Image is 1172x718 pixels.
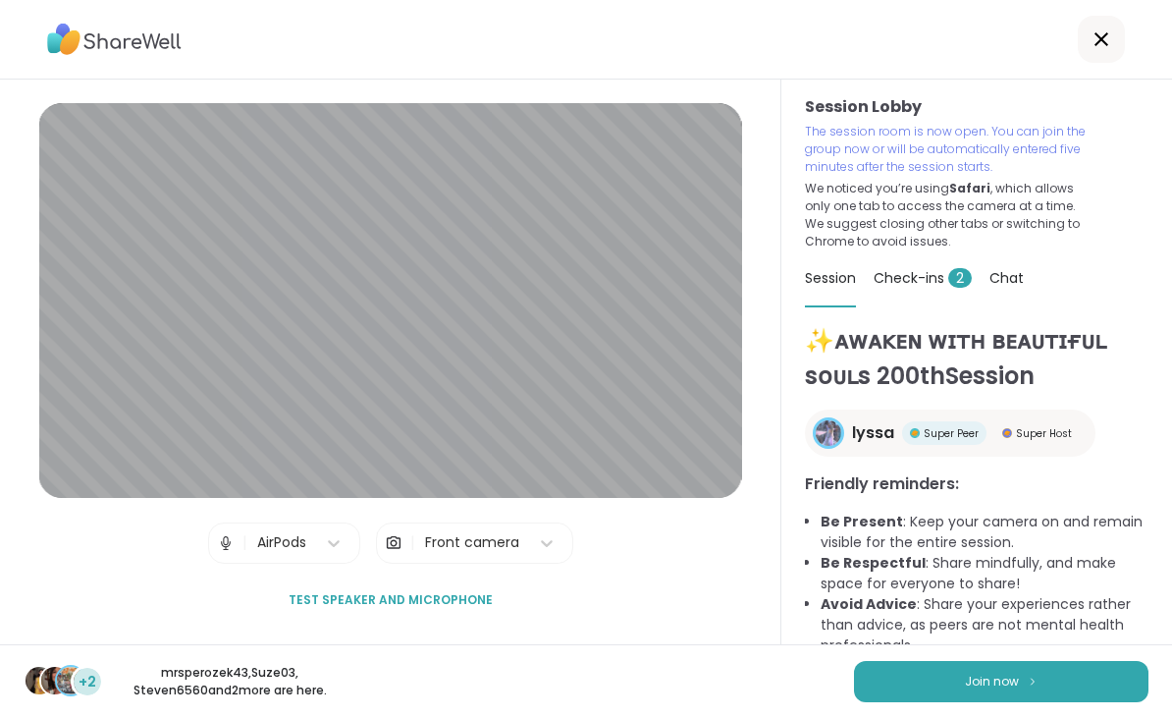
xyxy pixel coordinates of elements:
[120,664,340,699] p: mrsperozek43 , Suze03 , Steven6560 and 2 more are here.
[805,123,1088,176] p: The session room is now open. You can join the group now or will be automatically entered five mi...
[805,95,1148,119] h3: Session Lobby
[805,472,1148,496] h3: Friendly reminders:
[924,426,979,441] span: Super Peer
[57,667,84,694] img: Steven6560
[852,421,894,445] span: lyssa
[79,672,96,692] span: +2
[948,268,972,288] span: 2
[821,512,1148,553] li: : Keep your camera on and remain visible for the entire session.
[965,673,1019,690] span: Join now
[26,667,53,694] img: mrsperozek43
[874,268,972,288] span: Check-ins
[41,667,69,694] img: Suze03
[1002,428,1012,438] img: Super Host
[821,512,903,531] b: Be Present
[805,323,1148,394] h1: ✨ᴀᴡᴀᴋᴇɴ ᴡɪᴛʜ ʙᴇᴀᴜᴛɪғᴜʟ sᴏᴜʟs 200thSession
[217,524,235,563] img: Microphone
[410,524,415,563] span: |
[47,17,182,62] img: ShareWell Logo
[821,553,1148,594] li: : Share mindfully, and make space for everyone to share!
[289,591,493,609] span: Test speaker and microphone
[821,594,1148,656] li: : Share your experiences rather than advice, as peers are not mental health professionals.
[385,524,402,563] img: Camera
[242,524,247,563] span: |
[949,180,990,196] b: Safari
[425,532,519,553] div: Front camera
[281,580,501,621] button: Test speaker and microphone
[854,661,1148,702] button: Join now
[805,180,1088,250] p: We noticed you’re using , which allows only one tab to access the camera at a time. We suggest cl...
[257,532,306,553] div: AirPods
[1027,676,1039,687] img: ShareWell Logomark
[989,268,1024,288] span: Chat
[910,428,920,438] img: Super Peer
[1016,426,1072,441] span: Super Host
[821,594,917,614] b: Avoid Advice
[816,420,841,446] img: lyssa
[805,410,1095,457] a: lyssalyssaSuper PeerSuper PeerSuper HostSuper Host
[821,553,926,573] b: Be Respectful
[805,268,856,288] span: Session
